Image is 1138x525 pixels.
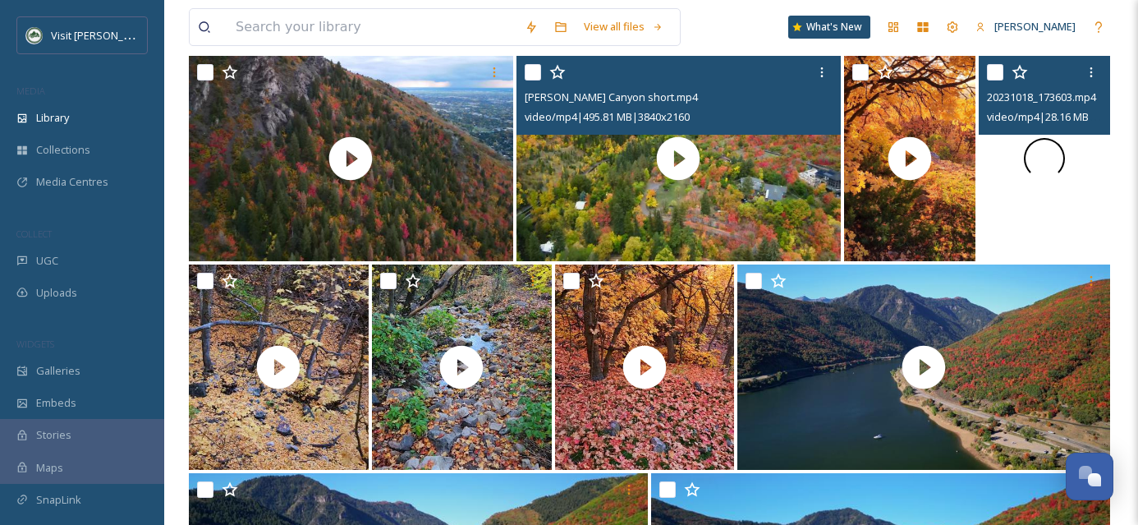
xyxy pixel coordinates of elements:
span: Embeds [36,395,76,411]
span: WIDGETS [16,338,54,350]
span: [PERSON_NAME] [994,19,1076,34]
span: MEDIA [16,85,45,97]
span: Galleries [36,363,80,379]
img: thumbnail [555,265,735,470]
a: [PERSON_NAME] [967,11,1084,43]
span: Library [36,110,69,126]
img: thumbnail [516,56,841,261]
span: Collections [36,142,90,158]
a: What's New [788,16,870,39]
img: thumbnail [737,265,1110,470]
a: View all files [576,11,672,43]
span: COLLECT [16,228,52,240]
img: thumbnail [844,56,975,261]
span: UGC [36,253,58,269]
span: Uploads [36,285,77,301]
img: Unknown.png [26,27,43,44]
button: Open Chat [1066,453,1113,500]
span: 20231018_173603.mp4 [987,90,1096,104]
img: thumbnail [189,56,513,261]
span: Media Centres [36,174,108,190]
input: Search your library [227,9,516,45]
span: [PERSON_NAME] Canyon short.mp4 [525,90,698,104]
span: Visit [PERSON_NAME] [51,27,155,43]
span: video/mp4 | 495.81 MB | 3840 x 2160 [525,109,690,124]
img: thumbnail [189,265,369,470]
span: Maps [36,460,63,476]
span: Stories [36,427,71,443]
img: thumbnail [372,265,552,470]
span: SnapLink [36,492,81,508]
